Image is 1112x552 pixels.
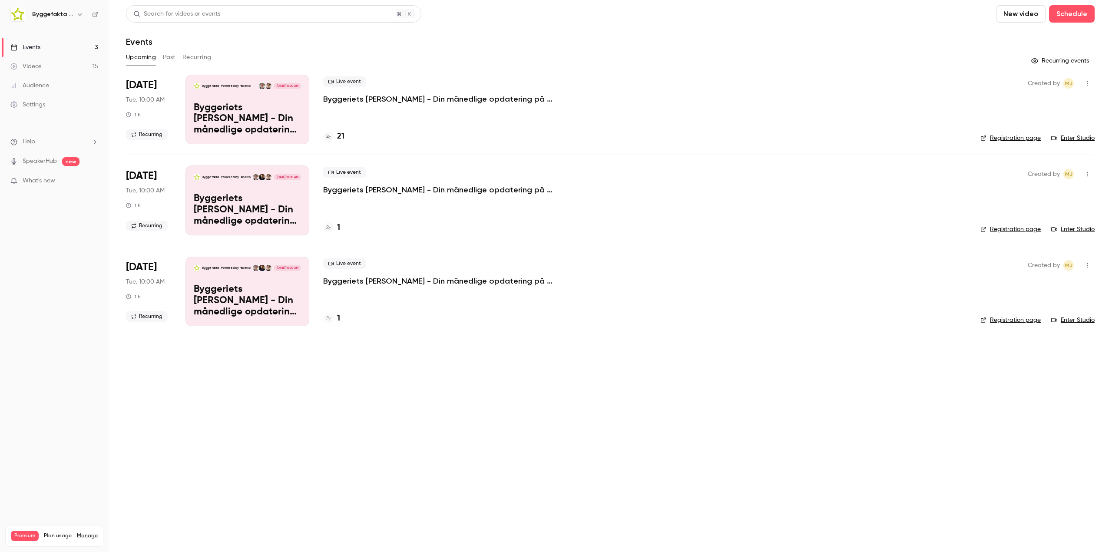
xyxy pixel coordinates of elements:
[323,76,366,87] span: Live event
[274,174,301,180] span: [DATE] 10:00 AM
[126,186,165,195] span: Tue, 10:00 AM
[980,225,1041,234] a: Registration page
[1063,169,1074,179] span: Mads Toft Jensen
[126,78,157,92] span: [DATE]
[323,276,584,286] a: Byggeriets [PERSON_NAME] - Din månedlige opdatering på byggebranchen
[265,174,271,180] img: Rasmus Schulian
[1027,54,1095,68] button: Recurring events
[1063,78,1074,89] span: Mads Toft Jensen
[10,43,40,52] div: Events
[10,81,49,90] div: Audience
[323,222,340,234] a: 1
[126,165,172,235] div: Oct 28 Tue, 10:00 AM (Europe/Copenhagen)
[1028,260,1060,271] span: Created by
[194,174,200,180] img: Byggeriets Puls - Din månedlige opdatering på byggebranchen
[11,7,25,21] img: Byggefakta | Powered by Hubexo
[126,257,172,326] div: Nov 25 Tue, 10:00 AM (Europe/Copenhagen)
[23,137,35,146] span: Help
[44,532,72,539] span: Plan usage
[194,265,200,271] img: Byggeriets Puls - Din månedlige opdatering på byggebranchen
[10,100,45,109] div: Settings
[1065,78,1072,89] span: MJ
[1051,316,1095,324] a: Enter Studio
[1065,169,1072,179] span: MJ
[1051,225,1095,234] a: Enter Studio
[194,83,200,89] img: Byggeriets Puls - Din månedlige opdatering på byggebranchen
[202,175,251,179] p: Byggefakta | Powered by Hubexo
[126,202,141,209] div: 1 h
[980,134,1041,142] a: Registration page
[185,257,309,326] a: Byggeriets Puls - Din månedlige opdatering på byggebranchenByggefakta | Powered by HubexoRasmus S...
[163,50,175,64] button: Past
[1051,134,1095,142] a: Enter Studio
[126,169,157,183] span: [DATE]
[23,176,55,185] span: What's new
[77,532,98,539] a: Manage
[265,265,271,271] img: Rasmus Schulian
[323,131,344,142] a: 21
[202,84,251,88] p: Byggefakta | Powered by Hubexo
[126,111,141,118] div: 1 h
[11,531,39,541] span: Premium
[194,284,301,317] p: Byggeriets [PERSON_NAME] - Din månedlige opdatering på byggebranchen
[185,75,309,144] a: Byggeriets Puls - Din månedlige opdatering på byggebranchenByggefakta | Powered by HubexoRasmus S...
[126,96,165,104] span: Tue, 10:00 AM
[337,222,340,234] h4: 1
[182,50,212,64] button: Recurring
[126,278,165,286] span: Tue, 10:00 AM
[323,94,584,104] a: Byggeriets [PERSON_NAME] - Din månedlige opdatering på byggebranchen
[32,10,73,19] h6: Byggefakta | Powered by Hubexo
[126,50,156,64] button: Upcoming
[202,266,251,270] p: Byggefakta | Powered by Hubexo
[259,83,265,89] img: Lasse Lundqvist
[274,83,301,89] span: [DATE] 10:00 AM
[323,167,366,178] span: Live event
[23,157,57,166] a: SpeakerHub
[10,62,41,71] div: Videos
[323,313,340,324] a: 1
[185,165,309,235] a: Byggeriets Puls - Din månedlige opdatering på byggebranchenByggefakta | Powered by HubexoRasmus S...
[259,174,265,180] img: Thomas Simonsen
[1049,5,1095,23] button: Schedule
[126,260,157,274] span: [DATE]
[996,5,1046,23] button: New video
[259,265,265,271] img: Thomas Simonsen
[265,83,271,89] img: Rasmus Schulian
[253,174,259,180] img: Lasse Lundqvist
[62,157,79,166] span: new
[126,221,168,231] span: Recurring
[1028,78,1060,89] span: Created by
[194,102,301,136] p: Byggeriets [PERSON_NAME] - Din månedlige opdatering på byggebranchen
[980,316,1041,324] a: Registration page
[126,293,141,300] div: 1 h
[1028,169,1060,179] span: Created by
[133,10,220,19] div: Search for videos or events
[274,265,301,271] span: [DATE] 10:00 AM
[323,185,584,195] a: Byggeriets [PERSON_NAME] - Din månedlige opdatering på byggebranchen
[337,313,340,324] h4: 1
[126,36,152,47] h1: Events
[126,129,168,140] span: Recurring
[194,193,301,227] p: Byggeriets [PERSON_NAME] - Din månedlige opdatering på byggebranchen
[126,75,172,144] div: Sep 30 Tue, 10:00 AM (Europe/Copenhagen)
[1065,260,1072,271] span: MJ
[337,131,344,142] h4: 21
[253,265,259,271] img: Lasse Lundqvist
[1063,260,1074,271] span: Mads Toft Jensen
[10,137,98,146] li: help-dropdown-opener
[126,311,168,322] span: Recurring
[323,258,366,269] span: Live event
